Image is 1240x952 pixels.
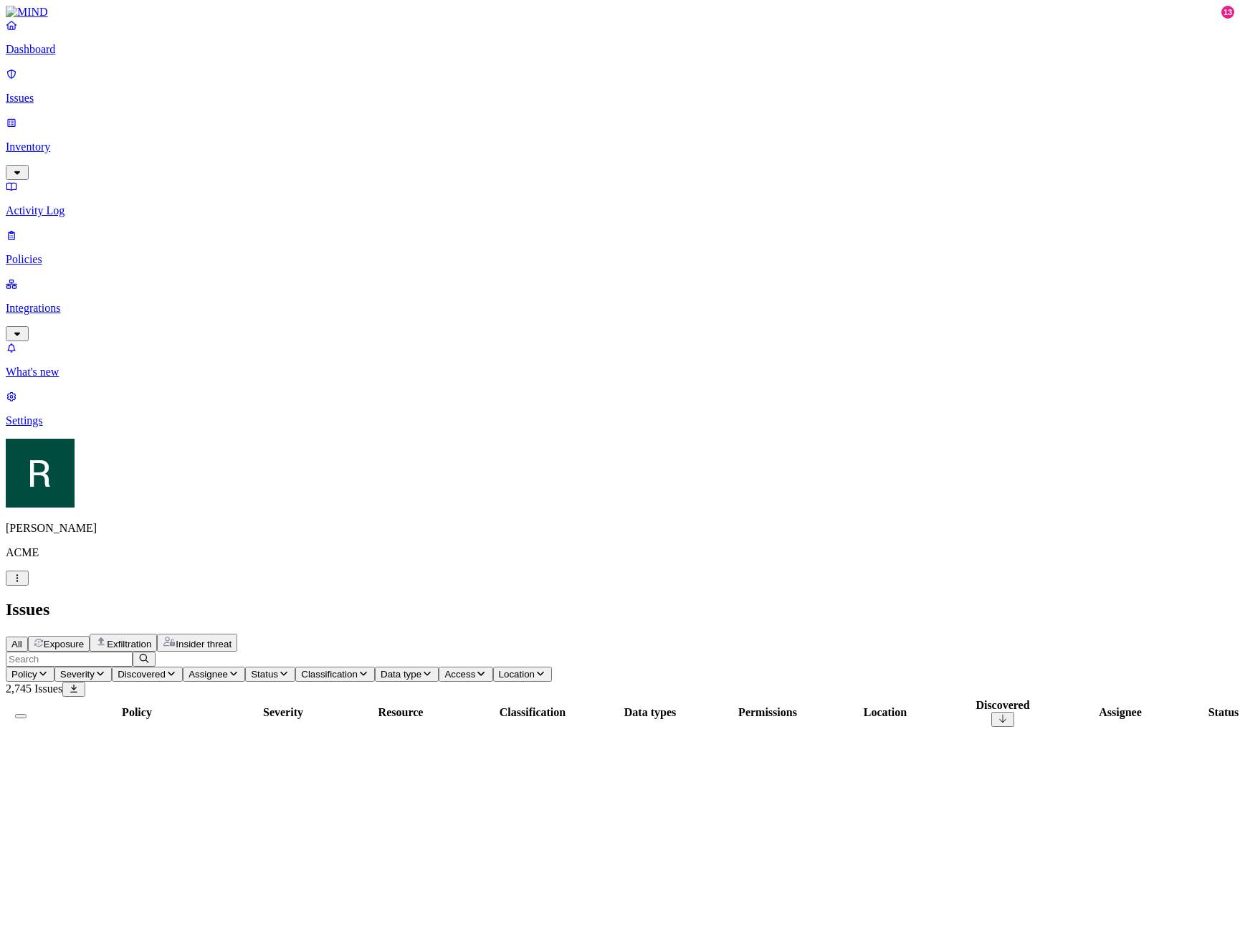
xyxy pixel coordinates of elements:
[499,669,535,680] span: Location
[6,682,62,695] span: 2,745 Issues
[37,706,237,719] div: Policy
[6,6,48,19] img: MIND
[6,414,1234,427] p: Settings
[107,639,151,649] span: Exfiltration
[6,366,1234,379] p: What's new
[444,669,475,680] span: Access
[6,439,75,508] img: Ron Rabinovich
[6,204,1234,217] p: Activity Log
[251,669,278,680] span: Status
[189,669,228,680] span: Assignee
[6,341,1234,379] a: What's new
[60,669,95,680] span: Severity
[6,522,1234,535] p: [PERSON_NAME]
[475,706,590,719] div: Classification
[6,600,1234,619] h2: Issues
[6,19,1234,56] a: Dashboard
[6,141,1234,153] p: Inventory
[301,669,358,680] span: Classification
[6,546,1234,559] p: ACME
[945,699,1060,712] div: Discovered
[6,277,1234,339] a: Integrations
[6,229,1234,266] a: Policies
[6,253,1234,266] p: Policies
[118,669,166,680] span: Discovered
[6,92,1234,105] p: Issues
[6,116,1234,178] a: Inventory
[6,390,1234,427] a: Settings
[381,669,421,680] span: Data type
[6,43,1234,56] p: Dashboard
[6,302,1234,315] p: Integrations
[6,180,1234,217] a: Activity Log
[828,706,943,719] div: Location
[1063,706,1178,719] div: Assignee
[176,639,232,649] span: Insider threat
[710,706,825,719] div: Permissions
[6,652,133,667] input: Search
[6,6,1234,19] a: MIND
[11,669,37,680] span: Policy
[1221,6,1234,19] div: 13
[593,706,707,719] div: Data types
[15,714,27,718] button: Select all
[11,639,22,649] span: All
[6,67,1234,105] a: Issues
[44,639,84,649] span: Exposure
[329,706,472,719] div: Resource
[240,706,326,719] div: Severity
